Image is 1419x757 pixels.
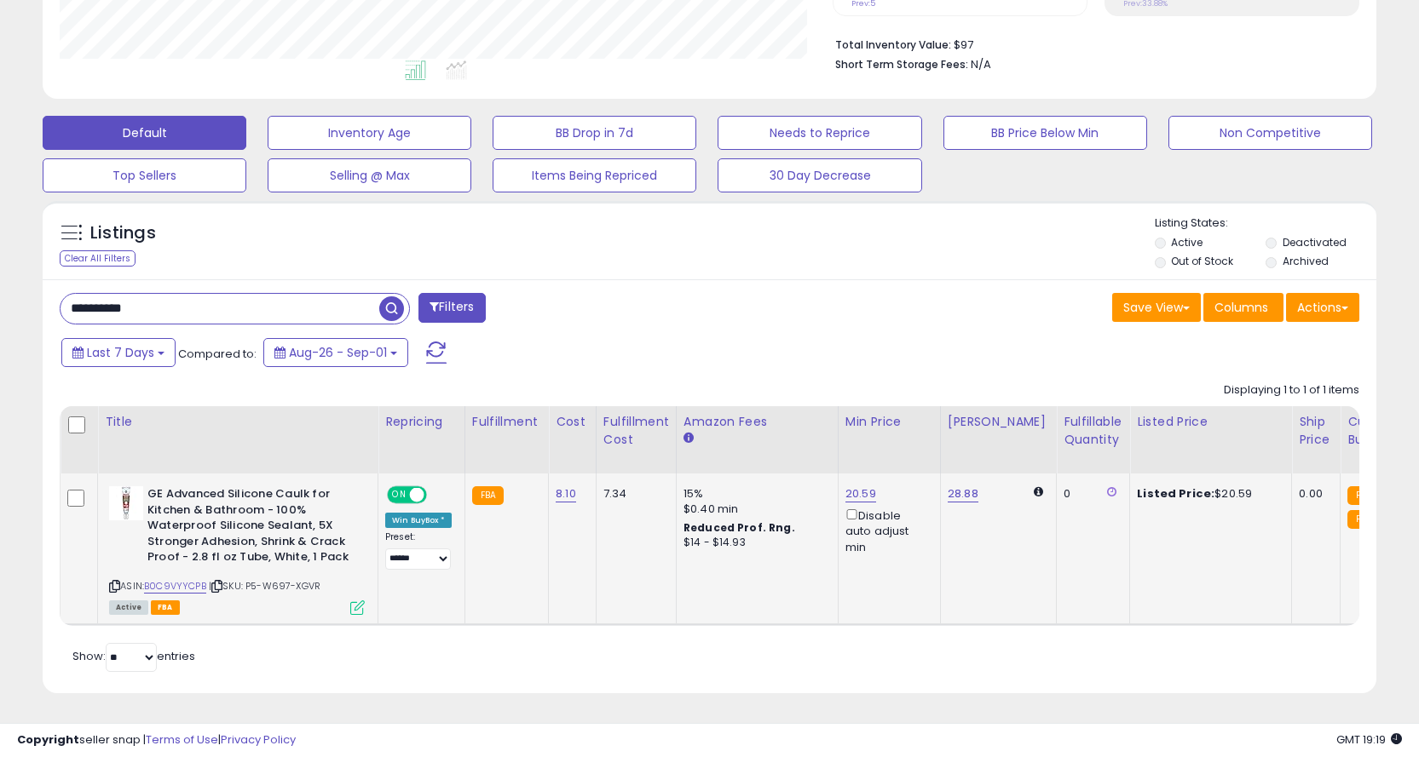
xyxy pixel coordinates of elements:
[1137,485,1214,502] b: Listed Price:
[72,648,195,664] span: Show: entries
[17,732,296,748] div: seller snap | |
[268,158,471,192] button: Selling @ Max
[90,221,156,245] h5: Listings
[493,116,696,150] button: BB Drop in 7d
[60,250,136,267] div: Clear All Filters
[1214,299,1268,316] span: Columns
[221,731,296,748] a: Privacy Policy
[948,413,1049,431] div: [PERSON_NAME]
[1137,486,1278,502] div: $20.59
[151,600,180,615] span: FBA
[1347,510,1379,529] small: FBA
[385,531,452,570] div: Preset:
[268,116,471,150] button: Inventory Age
[289,344,387,361] span: Aug-26 - Sep-01
[263,338,408,367] button: Aug-26 - Sep-01
[1171,235,1203,249] label: Active
[424,488,452,502] span: OFF
[835,57,968,72] b: Short Term Storage Fees:
[1283,235,1347,249] label: Deactivated
[948,485,978,502] a: 28.88
[493,158,696,192] button: Items Being Repriced
[109,486,143,520] img: 31-WqM1KPkL._SL40_.jpg
[684,536,825,550] div: $14 - $14.93
[1224,382,1359,399] div: Displaying 1 to 1 of 1 items
[1299,486,1327,502] div: 0.00
[61,338,176,367] button: Last 7 Days
[684,486,825,502] div: 15%
[603,413,669,449] div: Fulfillment Cost
[147,486,355,570] b: GE Advanced Silicone Caulk for Kitchen & Bathroom - 100% Waterproof Silicone Sealant, 5X Stronger...
[718,158,921,192] button: 30 Day Decrease
[1347,486,1379,505] small: FBA
[1171,254,1233,268] label: Out of Stock
[603,486,663,502] div: 7.34
[1203,293,1283,322] button: Columns
[1299,413,1333,449] div: Ship Price
[1336,731,1402,748] span: 2025-09-9 19:19 GMT
[209,579,320,593] span: | SKU: P5-W697-XGVR
[684,520,795,535] b: Reduced Prof. Rng.
[943,116,1147,150] button: BB Price Below Min
[178,346,257,362] span: Compared to:
[845,413,933,431] div: Min Price
[472,413,541,431] div: Fulfillment
[718,116,921,150] button: Needs to Reprice
[43,116,246,150] button: Default
[385,513,452,528] div: Win BuyBox *
[105,413,371,431] div: Title
[472,486,504,505] small: FBA
[385,413,458,431] div: Repricing
[684,431,694,446] small: Amazon Fees.
[17,731,79,748] strong: Copyright
[835,37,951,52] b: Total Inventory Value:
[971,56,991,72] span: N/A
[1064,413,1122,449] div: Fulfillable Quantity
[144,579,206,594] a: B0C9VYYCPB
[556,413,589,431] div: Cost
[1137,413,1284,431] div: Listed Price
[556,485,576,502] a: 8.10
[684,413,831,431] div: Amazon Fees
[1155,215,1376,232] p: Listing States:
[1064,486,1116,502] div: 0
[684,502,825,517] div: $0.40 min
[835,33,1347,54] li: $97
[1112,293,1201,322] button: Save View
[146,731,218,748] a: Terms of Use
[109,486,365,612] div: ASIN:
[1283,254,1329,268] label: Archived
[845,485,876,502] a: 20.59
[1168,116,1372,150] button: Non Competitive
[43,158,246,192] button: Top Sellers
[1286,293,1359,322] button: Actions
[389,488,410,502] span: ON
[845,506,927,555] div: Disable auto adjust min
[87,344,154,361] span: Last 7 Days
[109,600,148,615] span: All listings currently available for purchase on Amazon
[418,293,485,323] button: Filters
